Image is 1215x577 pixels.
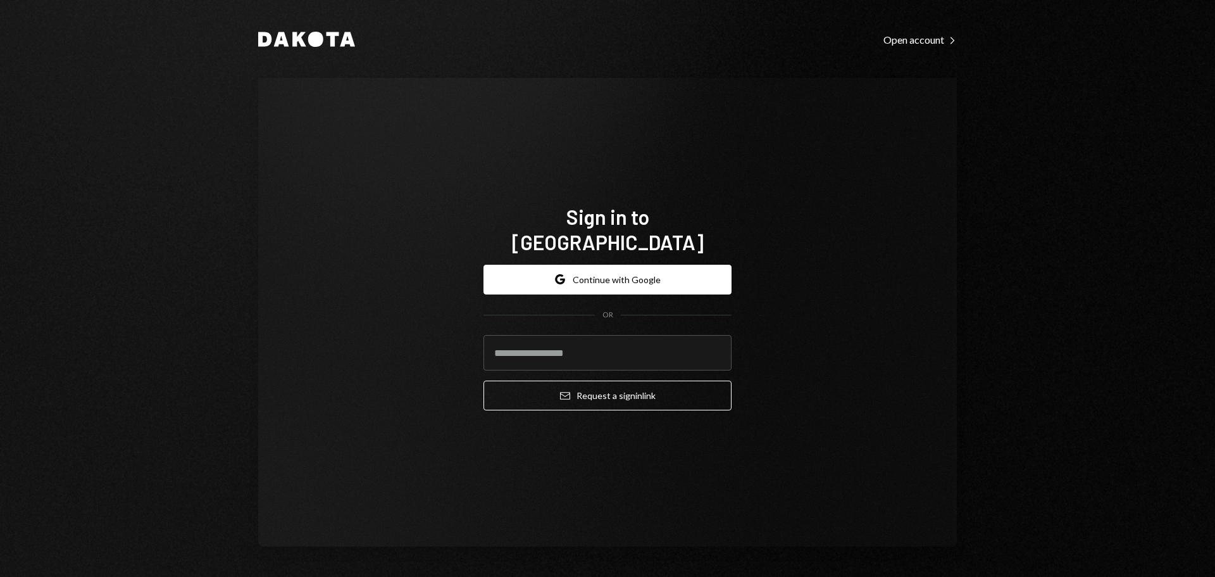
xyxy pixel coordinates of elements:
div: Open account [883,34,957,46]
button: Request a signinlink [483,381,732,410]
h1: Sign in to [GEOGRAPHIC_DATA] [483,204,732,255]
div: OR [602,310,613,320]
a: Open account [883,32,957,46]
button: Continue with Google [483,265,732,295]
